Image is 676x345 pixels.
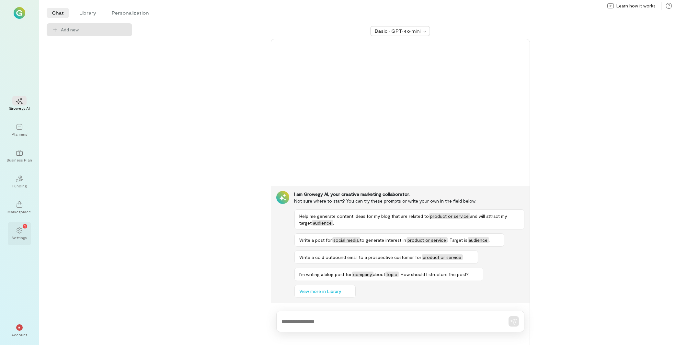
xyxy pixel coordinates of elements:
span: Help me generate content ideas for my blog that are related to [300,213,429,219]
span: product or service [407,237,448,243]
span: product or service [429,213,470,219]
a: Settings [8,222,31,245]
div: Funding [12,183,27,188]
li: Personalization [107,8,154,18]
a: Planning [8,118,31,142]
span: topic [385,272,399,277]
button: View more in Library [294,285,356,298]
span: 1 [24,223,26,229]
span: audience [468,237,489,243]
span: product or service [422,254,463,260]
div: Settings [12,235,27,240]
span: Write a cold outbound email to a prospective customer for [300,254,422,260]
span: audience [312,220,333,226]
span: . How should I structure the post? [399,272,469,277]
a: Business Plan [8,144,31,168]
span: and will attract my target [300,213,507,226]
span: social media [332,237,360,243]
span: . [489,237,490,243]
span: View more in Library [300,288,341,295]
div: Marketplace [8,209,31,214]
div: Growegy AI [9,106,30,111]
span: Write a post for [300,237,332,243]
span: I’m writing a blog post for [300,272,352,277]
div: Account [12,332,28,337]
a: Growegy AI [8,93,31,116]
div: Planning [12,131,27,137]
div: *Account [8,319,31,342]
button: Write a cold outbound email to a prospective customer forproduct or service. [294,250,478,264]
div: I am Growegy AI, your creative marketing collaborator. [294,191,524,197]
span: Add new [61,27,127,33]
span: company [352,272,373,277]
a: Marketplace [8,196,31,219]
div: Business Plan [7,157,32,162]
div: Basic · GPT‑4o‑mini [375,28,421,34]
span: . [463,254,464,260]
span: . Target is [448,237,468,243]
span: . [333,220,334,226]
li: Library [74,8,101,18]
span: about [373,272,385,277]
button: I’m writing a blog post forcompanyabouttopic. How should I structure the post? [294,268,483,281]
button: Help me generate content ideas for my blog that are related toproduct or serviceand will attract ... [294,209,524,229]
span: to generate interest in [360,237,407,243]
li: Chat [47,8,69,18]
a: Funding [8,170,31,194]
button: Write a post forsocial mediato generate interest inproduct or service. Target isaudience. [294,233,504,247]
div: Not sure where to start? You can try these prompts or write your own in the field below. [294,197,524,204]
span: Learn how it works [616,3,656,9]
